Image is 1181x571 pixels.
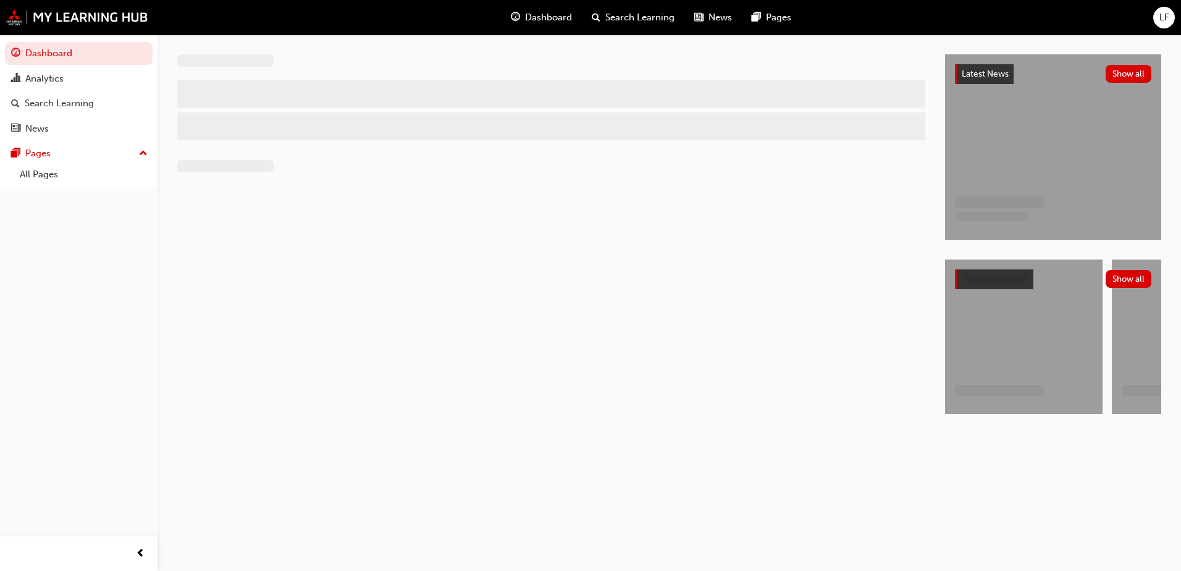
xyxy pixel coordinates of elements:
span: Pages [766,11,791,25]
span: pages-icon [752,10,761,25]
span: Latest News [962,69,1009,79]
img: mmal [6,9,148,25]
span: news-icon [694,10,704,25]
span: pages-icon [11,148,20,159]
span: Dashboard [525,11,572,25]
a: pages-iconPages [742,5,801,30]
a: search-iconSearch Learning [582,5,684,30]
a: Show all [955,269,1151,289]
span: chart-icon [11,74,20,85]
div: News [25,122,49,136]
span: search-icon [11,98,20,109]
button: DashboardAnalyticsSearch LearningNews [5,40,153,142]
button: LF [1153,7,1175,28]
div: Analytics [25,72,64,86]
a: News [5,117,153,140]
span: up-icon [139,146,148,162]
button: Pages [5,142,153,165]
span: Search Learning [605,11,675,25]
div: Search Learning [25,96,94,111]
span: prev-icon [136,546,145,562]
span: News [708,11,732,25]
button: Show all [1106,270,1152,288]
div: Pages [25,146,51,161]
a: Search Learning [5,92,153,115]
a: guage-iconDashboard [501,5,582,30]
a: All Pages [15,165,153,184]
span: news-icon [11,124,20,135]
span: search-icon [592,10,600,25]
span: LF [1159,11,1169,25]
span: guage-icon [511,10,520,25]
button: Show all [1106,65,1152,83]
span: guage-icon [11,48,20,59]
a: Analytics [5,67,153,90]
a: news-iconNews [684,5,742,30]
a: Dashboard [5,42,153,65]
a: Latest NewsShow all [955,64,1151,84]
